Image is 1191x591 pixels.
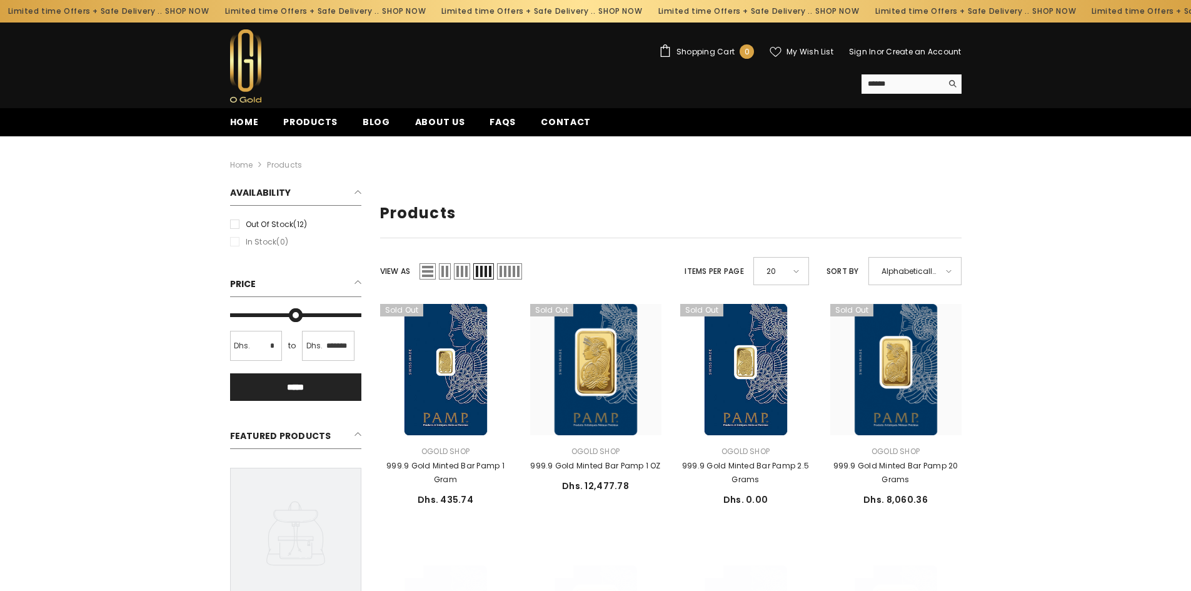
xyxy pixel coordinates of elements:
[753,257,809,285] div: 20
[827,265,859,278] label: Sort by
[685,265,743,278] label: Items per page
[403,115,478,136] a: About us
[863,493,928,506] span: Dhs. 8,060.36
[676,48,735,56] span: Shopping Cart
[868,257,962,285] div: Alphabetically, A-Z
[680,565,724,578] span: Sold out
[530,565,574,578] span: Sold out
[421,446,470,457] a: Ogold Shop
[350,115,403,136] a: Blog
[659,44,754,59] a: Shopping Cart
[497,263,522,280] span: Grid 5
[415,116,465,128] span: About us
[680,459,812,487] a: 999.9 Gold Minted Bar Pamp 2.5 Grams
[230,158,253,172] a: Home
[230,186,291,199] span: Availability
[217,1,434,21] div: Limited time Offers + Safe Delivery ..
[267,159,302,170] a: Products
[849,46,877,57] a: Sign In
[528,115,603,136] a: Contact
[230,218,361,231] label: Out of stock
[786,48,833,56] span: My Wish List
[230,278,256,290] span: Price
[380,205,962,223] h1: Products
[490,116,516,128] span: FAQs
[306,339,323,353] span: Dhs.
[165,4,209,18] a: SHOP NOW
[680,304,724,316] span: Sold out
[380,304,511,435] a: 999.9 Gold Minted Bar Pamp 1 Gram
[530,304,574,316] span: Sold out
[830,304,962,435] a: 999.9 Gold Minted Bar Pamp 20 Grams
[284,339,299,353] span: to
[293,219,307,230] span: (12)
[867,1,1084,21] div: Limited time Offers + Safe Delivery ..
[562,480,629,492] span: Dhs. 12,477.78
[830,565,874,578] span: Sold out
[230,426,361,449] h2: Featured Products
[815,4,859,18] a: SHOP NOW
[454,263,470,280] span: Grid 3
[218,115,271,136] a: Home
[650,1,867,21] div: Limited time Offers + Safe Delivery ..
[380,265,411,278] label: View as
[745,45,750,59] span: 0
[433,1,650,21] div: Limited time Offers + Safe Delivery ..
[380,565,424,578] span: Sold out
[571,446,620,457] a: Ogold Shop
[770,46,833,58] a: My Wish List
[363,116,390,128] span: Blog
[766,262,785,280] span: 20
[230,116,259,128] span: Home
[230,136,962,176] nav: breadcrumbs
[877,46,884,57] span: or
[477,115,528,136] a: FAQs
[439,263,451,280] span: Grid 2
[830,304,874,316] span: Sold out
[1032,4,1076,18] a: SHOP NOW
[380,304,424,316] span: Sold out
[886,46,961,57] a: Create an Account
[530,459,661,473] a: 999.9 Gold Minted Bar Pamp 1 OZ
[541,116,591,128] span: Contact
[942,74,962,93] button: Search
[721,446,770,457] a: Ogold Shop
[599,4,643,18] a: SHOP NOW
[882,262,937,280] span: Alphabetically, A-Z
[830,459,962,487] a: 999.9 Gold Minted Bar Pamp 20 Grams
[382,4,426,18] a: SHOP NOW
[530,304,661,435] a: 999.9 Gold Minted Bar Pamp 1 OZ
[230,29,261,103] img: Ogold Shop
[420,263,436,280] span: List
[473,263,494,280] span: Grid 4
[418,493,473,506] span: Dhs. 435.74
[723,493,768,506] span: Dhs. 0.00
[680,304,812,435] a: 999.9 Gold Minted Bar Pamp 2.5 Grams
[872,446,920,457] a: Ogold Shop
[862,74,962,94] summary: Search
[271,115,350,136] a: Products
[283,116,338,128] span: Products
[380,459,511,487] a: 999.9 Gold Minted Bar Pamp 1 Gram
[234,339,251,353] span: Dhs.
